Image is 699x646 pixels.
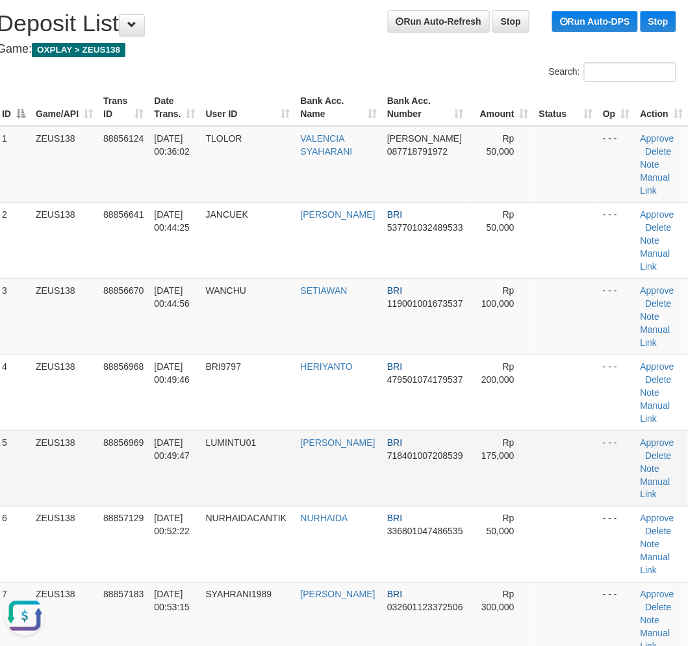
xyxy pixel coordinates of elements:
span: BRI [387,361,402,372]
span: OXPLAY > ZEUS138 [32,43,125,57]
span: 88856968 [103,361,144,372]
span: BRI [387,209,402,220]
a: NURHAIDA [301,513,348,524]
label: Search: [549,62,676,82]
th: User ID: activate to sort column ascending [201,89,296,126]
a: Run Auto-Refresh [388,10,490,32]
span: [PERSON_NAME] [387,133,462,144]
span: JANCUEK [206,209,248,220]
a: Note [641,463,660,474]
a: [PERSON_NAME] [301,209,375,220]
th: Op: activate to sort column ascending [598,89,635,126]
a: Note [641,615,660,626]
a: Approve [641,285,674,296]
a: Delete [646,602,672,613]
span: Rp 50,000 [487,513,515,537]
a: Approve [641,513,674,524]
a: Delete [646,298,672,309]
a: Approve [641,589,674,600]
span: 88856124 [103,133,144,144]
input: Search: [584,62,676,82]
th: Game/API: activate to sort column ascending [31,89,98,126]
span: [DATE] 00:52:22 [154,513,190,537]
td: - - - [598,278,635,354]
a: Stop [492,10,529,32]
th: Amount: activate to sort column ascending [469,89,534,126]
a: [PERSON_NAME] [301,589,375,600]
span: WANCHU [206,285,246,296]
a: Manual Link [641,552,670,576]
a: Note [641,159,660,170]
span: NURHAIDACANTIK [206,513,286,524]
span: BRI [387,589,402,600]
td: - - - [598,506,635,582]
a: Delete [646,450,672,461]
a: Delete [646,146,672,157]
th: Status: activate to sort column ascending [534,89,598,126]
a: [PERSON_NAME] [301,437,375,448]
span: Rp 175,000 [481,437,515,461]
td: ZEUS138 [31,202,98,278]
span: 88857183 [103,589,144,600]
td: ZEUS138 [31,430,98,506]
td: - - - [598,202,635,278]
th: Action: activate to sort column ascending [635,89,689,126]
span: BRI [387,513,402,524]
span: BRI [387,285,402,296]
span: BRI [387,437,402,448]
a: Approve [641,361,674,372]
td: - - - [598,354,635,430]
a: Run Auto-DPS [552,11,638,32]
span: Rp 100,000 [481,285,515,309]
span: LUMINTU01 [206,437,257,448]
td: - - - [598,430,635,506]
a: SETIAWAN [301,285,348,296]
a: Delete [646,374,672,385]
a: Stop [641,11,676,32]
span: Copy 087718791972 to clipboard [387,146,448,157]
th: Date Trans.: activate to sort column ascending [149,89,200,126]
a: Note [641,387,660,398]
a: Delete [646,222,672,233]
span: BRI9797 [206,361,241,372]
span: Copy 119001001673537 to clipboard [387,298,463,309]
span: SYAHRANI1989 [206,589,272,600]
td: - - - [598,126,635,203]
span: Rp 300,000 [481,589,515,613]
span: [DATE] 00:49:47 [154,437,190,461]
span: [DATE] 00:53:15 [154,589,190,613]
td: ZEUS138 [31,506,98,582]
span: 88856670 [103,285,144,296]
td: ZEUS138 [31,278,98,354]
span: [DATE] 00:36:02 [154,133,190,157]
td: ZEUS138 [31,354,98,430]
a: HERIYANTO [301,361,353,372]
a: Manual Link [641,400,670,424]
span: [DATE] 00:44:56 [154,285,190,309]
th: Trans ID: activate to sort column ascending [98,89,149,126]
a: Approve [641,209,674,220]
a: Approve [641,437,674,448]
span: Rp 50,000 [487,209,515,233]
a: Manual Link [641,476,670,500]
span: TLOLOR [206,133,242,144]
a: Manual Link [641,248,670,272]
span: [DATE] 00:49:46 [154,361,190,385]
button: Open LiveChat chat widget [5,5,44,44]
span: Copy 718401007208539 to clipboard [387,450,463,461]
a: Note [641,235,660,246]
span: Copy 032601123372506 to clipboard [387,602,463,613]
a: Approve [641,133,674,144]
a: Manual Link [641,172,670,196]
span: Rp 50,000 [487,133,515,157]
span: Copy 336801047486535 to clipboard [387,526,463,537]
a: Delete [646,526,672,537]
a: VALENCIA SYAHARANI [301,133,353,157]
span: Copy 537701032489533 to clipboard [387,222,463,233]
a: Note [641,311,660,322]
span: Copy 479501074179537 to clipboard [387,374,463,385]
span: 88856969 [103,437,144,448]
span: 88857129 [103,513,144,524]
th: Bank Acc. Number: activate to sort column ascending [382,89,468,126]
a: Manual Link [641,324,670,348]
